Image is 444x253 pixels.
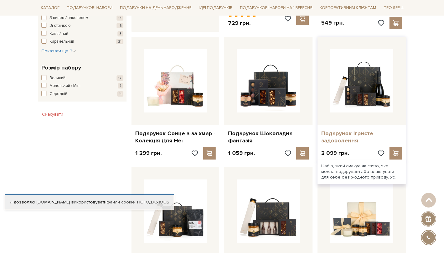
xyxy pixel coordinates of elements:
button: Зі стрічкою 16 [41,23,123,29]
span: 21 [116,39,123,44]
p: 549 грн. [321,19,344,26]
a: Про Spell [381,3,406,13]
div: Набір, який смакує як свято, яке можна подарувати або влаштувати для себе без жодного приводу. Ус.. [317,160,406,184]
a: Ідеї подарунків [196,3,235,13]
p: 729 грн. [228,20,256,27]
p: 2 099 грн. [321,150,349,157]
button: З вином / алкоголем 14 [41,15,123,21]
a: файли cookie [107,199,135,205]
span: Розмір набору [41,64,81,72]
a: Подарунок Шоколадна фантазія [228,130,309,145]
a: Подарункові набори [64,3,115,13]
a: Подарункові набори на 1 Вересня [237,2,315,13]
a: Подарунок Ігристе задоволення [321,130,402,145]
button: Карамельний 21 [41,39,123,45]
span: 17 [117,75,123,81]
span: 7 [118,83,123,88]
span: 11 [117,91,123,97]
button: Показати ще 2 [41,48,76,54]
button: Скасувати [38,109,67,119]
p: 1 059 грн. [228,150,255,157]
span: 14 [117,15,123,21]
span: Середній [50,91,67,97]
span: Маленький / Міні [50,83,80,89]
button: Маленький / Міні 7 [41,83,123,89]
p: 1 299 грн. [135,150,162,157]
span: 16 [117,23,123,28]
span: Зі стрічкою [50,23,71,29]
button: Середній 11 [41,91,123,97]
a: Корпоративним клієнтам [317,2,379,13]
span: Великий [50,75,65,81]
a: Каталог [38,3,62,13]
div: Я дозволяю [DOMAIN_NAME] використовувати [5,199,174,205]
span: З вином / алкоголем [50,15,88,21]
a: Подарунки на День народження [117,3,194,13]
a: Погоджуюсь [137,199,169,205]
button: Кава / чай 3 [41,31,123,37]
span: 3 [117,31,123,36]
a: Подарунок Сонце з-за хмар - Колекція Для Неї [135,130,216,145]
button: Великий 17 [41,75,123,81]
span: Кава / чай [50,31,68,37]
span: Карамельний [50,39,74,45]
